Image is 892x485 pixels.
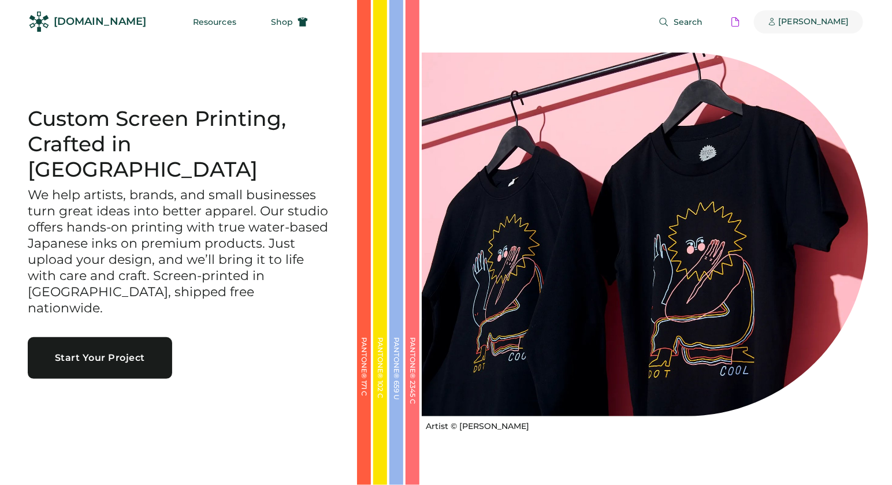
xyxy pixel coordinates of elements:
div: PANTONE® 659 U [393,337,400,453]
div: PANTONE® 171 C [360,337,367,453]
button: Resources [179,10,250,33]
div: PANTONE® 2345 C [409,337,416,453]
span: Search [674,18,703,26]
h1: Custom Screen Printing, Crafted in [GEOGRAPHIC_DATA] [28,106,329,182]
img: Rendered Logo - Screens [29,12,49,32]
button: Search [645,10,717,33]
div: [DOMAIN_NAME] [54,14,146,29]
h3: We help artists, brands, and small businesses turn great ideas into better apparel. Our studio of... [28,187,329,316]
div: [PERSON_NAME] [779,16,849,28]
button: Shop [257,10,322,33]
button: Start Your Project [28,337,172,379]
a: Artist © [PERSON_NAME] [422,416,530,432]
span: Shop [271,18,293,26]
div: PANTONE® 102 C [377,337,384,453]
div: Artist © [PERSON_NAME] [426,421,530,432]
